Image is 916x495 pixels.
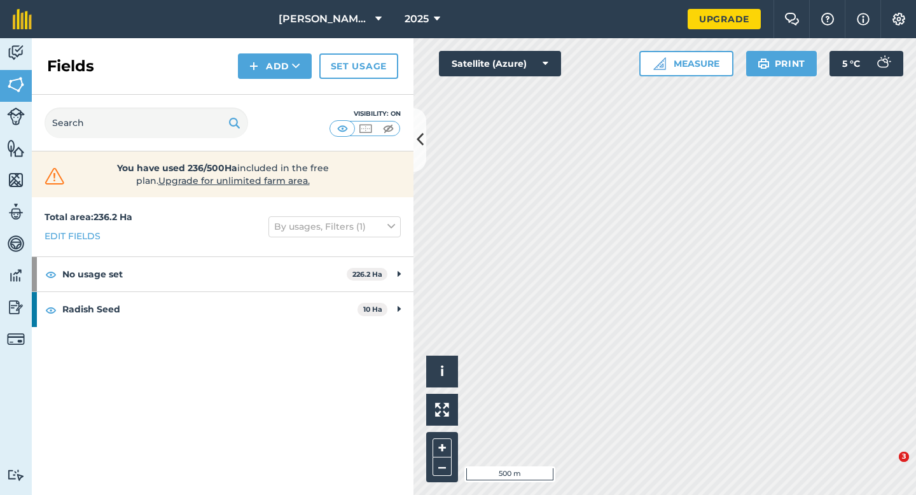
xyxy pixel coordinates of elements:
img: svg+xml;base64,PD94bWwgdmVyc2lvbj0iMS4wIiBlbmNvZGluZz0idXRmLTgiPz4KPCEtLSBHZW5lcmF0b3I6IEFkb2JlIE... [870,51,896,76]
img: svg+xml;base64,PD94bWwgdmVyc2lvbj0iMS4wIiBlbmNvZGluZz0idXRmLTgiPz4KPCEtLSBHZW5lcmF0b3I6IEFkb2JlIE... [7,330,25,348]
button: Satellite (Azure) [439,51,561,76]
img: Two speech bubbles overlapping with the left bubble in the forefront [784,13,800,25]
span: 2025 [405,11,429,27]
strong: Radish Seed [62,292,357,326]
img: svg+xml;base64,PD94bWwgdmVyc2lvbj0iMS4wIiBlbmNvZGluZz0idXRmLTgiPz4KPCEtLSBHZW5lcmF0b3I6IEFkb2JlIE... [7,298,25,317]
img: A question mark icon [820,13,835,25]
img: svg+xml;base64,PHN2ZyB4bWxucz0iaHR0cDovL3d3dy53My5vcmcvMjAwMC9zdmciIHdpZHRoPSI1NiIgaGVpZ2h0PSI2MC... [7,171,25,190]
div: Visibility: On [330,109,401,119]
button: Print [746,51,817,76]
img: svg+xml;base64,PD94bWwgdmVyc2lvbj0iMS4wIiBlbmNvZGluZz0idXRmLTgiPz4KPCEtLSBHZW5lcmF0b3I6IEFkb2JlIE... [7,266,25,285]
img: fieldmargin Logo [13,9,32,29]
span: i [440,363,444,379]
strong: 10 Ha [363,305,382,314]
img: Four arrows, one pointing top left, one top right, one bottom right and the last bottom left [435,403,449,417]
img: svg+xml;base64,PHN2ZyB4bWxucz0iaHR0cDovL3d3dy53My5vcmcvMjAwMC9zdmciIHdpZHRoPSI1MCIgaGVpZ2h0PSI0MC... [357,122,373,135]
div: No usage set226.2 Ha [32,257,413,291]
a: Edit fields [45,229,101,243]
a: You have used 236/500Haincluded in the free plan.Upgrade for unlimited farm area. [42,162,403,187]
iframe: Intercom live chat [873,452,903,482]
input: Search [45,108,248,138]
img: svg+xml;base64,PD94bWwgdmVyc2lvbj0iMS4wIiBlbmNvZGluZz0idXRmLTgiPz4KPCEtLSBHZW5lcmF0b3I6IEFkb2JlIE... [7,108,25,125]
img: svg+xml;base64,PHN2ZyB4bWxucz0iaHR0cDovL3d3dy53My5vcmcvMjAwMC9zdmciIHdpZHRoPSIxOSIgaGVpZ2h0PSIyNC... [758,56,770,71]
img: svg+xml;base64,PD94bWwgdmVyc2lvbj0iMS4wIiBlbmNvZGluZz0idXRmLTgiPz4KPCEtLSBHZW5lcmF0b3I6IEFkb2JlIE... [7,43,25,62]
button: Measure [639,51,733,76]
img: svg+xml;base64,PD94bWwgdmVyc2lvbj0iMS4wIiBlbmNvZGluZz0idXRmLTgiPz4KPCEtLSBHZW5lcmF0b3I6IEFkb2JlIE... [7,469,25,481]
button: Add [238,53,312,79]
img: svg+xml;base64,PHN2ZyB4bWxucz0iaHR0cDovL3d3dy53My5vcmcvMjAwMC9zdmciIHdpZHRoPSIxNyIgaGVpZ2h0PSIxNy... [857,11,870,27]
a: Upgrade [688,9,761,29]
h2: Fields [47,56,94,76]
img: svg+xml;base64,PHN2ZyB4bWxucz0iaHR0cDovL3d3dy53My5vcmcvMjAwMC9zdmciIHdpZHRoPSIxNCIgaGVpZ2h0PSIyNC... [249,59,258,74]
strong: 226.2 Ha [352,270,382,279]
strong: You have used 236/500Ha [117,162,237,174]
img: svg+xml;base64,PHN2ZyB4bWxucz0iaHR0cDovL3d3dy53My5vcmcvMjAwMC9zdmciIHdpZHRoPSI1NiIgaGVpZ2h0PSI2MC... [7,75,25,94]
img: svg+xml;base64,PHN2ZyB4bWxucz0iaHR0cDovL3d3dy53My5vcmcvMjAwMC9zdmciIHdpZHRoPSI1MCIgaGVpZ2h0PSI0MC... [335,122,350,135]
span: included in the free plan . [87,162,358,187]
span: 5 ° C [842,51,860,76]
button: 5 °C [829,51,903,76]
img: A cog icon [891,13,906,25]
strong: No usage set [62,257,347,291]
img: svg+xml;base64,PD94bWwgdmVyc2lvbj0iMS4wIiBlbmNvZGluZz0idXRmLTgiPz4KPCEtLSBHZW5lcmF0b3I6IEFkb2JlIE... [7,234,25,253]
img: svg+xml;base64,PHN2ZyB4bWxucz0iaHR0cDovL3d3dy53My5vcmcvMjAwMC9zdmciIHdpZHRoPSIxOCIgaGVpZ2h0PSIyNC... [45,267,57,282]
button: By usages, Filters (1) [268,216,401,237]
img: svg+xml;base64,PHN2ZyB4bWxucz0iaHR0cDovL3d3dy53My5vcmcvMjAwMC9zdmciIHdpZHRoPSIxOCIgaGVpZ2h0PSIyNC... [45,302,57,317]
img: svg+xml;base64,PHN2ZyB4bWxucz0iaHR0cDovL3d3dy53My5vcmcvMjAwMC9zdmciIHdpZHRoPSIxOSIgaGVpZ2h0PSIyNC... [228,115,240,130]
button: i [426,356,458,387]
div: Radish Seed10 Ha [32,292,413,326]
span: 3 [899,452,909,462]
img: svg+xml;base64,PD94bWwgdmVyc2lvbj0iMS4wIiBlbmNvZGluZz0idXRmLTgiPz4KPCEtLSBHZW5lcmF0b3I6IEFkb2JlIE... [7,202,25,221]
button: – [433,457,452,476]
strong: Total area : 236.2 Ha [45,211,132,223]
img: svg+xml;base64,PHN2ZyB4bWxucz0iaHR0cDovL3d3dy53My5vcmcvMjAwMC9zdmciIHdpZHRoPSI1NiIgaGVpZ2h0PSI2MC... [7,139,25,158]
span: Upgrade for unlimited farm area. [158,175,310,186]
img: svg+xml;base64,PHN2ZyB4bWxucz0iaHR0cDovL3d3dy53My5vcmcvMjAwMC9zdmciIHdpZHRoPSI1MCIgaGVpZ2h0PSI0MC... [380,122,396,135]
span: [PERSON_NAME] & Sons [279,11,370,27]
button: + [433,438,452,457]
img: svg+xml;base64,PHN2ZyB4bWxucz0iaHR0cDovL3d3dy53My5vcmcvMjAwMC9zdmciIHdpZHRoPSIzMiIgaGVpZ2h0PSIzMC... [42,167,67,186]
img: Ruler icon [653,57,666,70]
a: Set usage [319,53,398,79]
